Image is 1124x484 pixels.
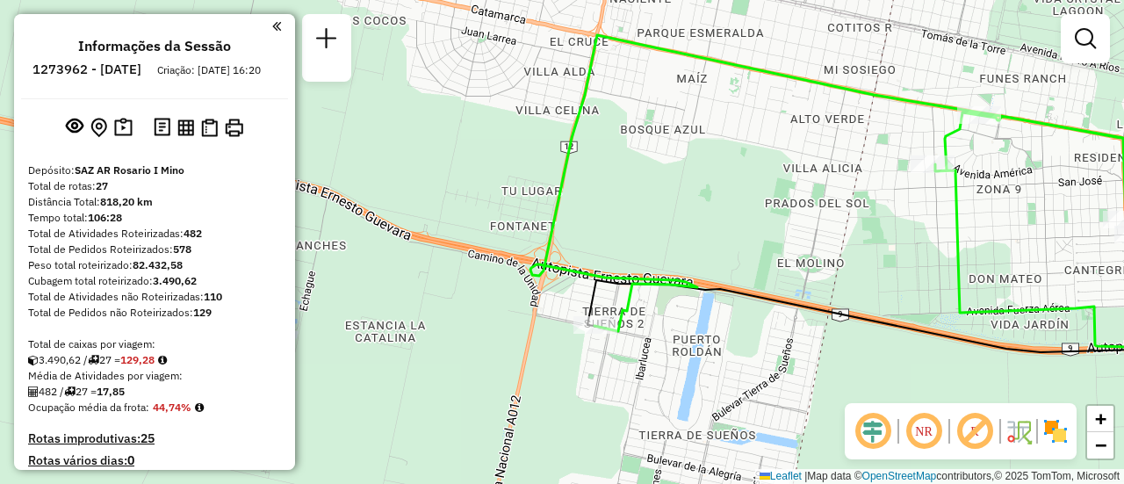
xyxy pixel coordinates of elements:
[1087,406,1113,432] a: Zoom in
[96,179,108,192] strong: 27
[28,368,281,384] div: Média de Atividades por viagem:
[75,163,184,177] strong: SAZ AR Rosario I Mino
[221,115,247,141] button: Imprimir Rotas
[852,410,894,452] span: Ocultar deslocamento
[28,384,281,400] div: 482 / 27 =
[158,355,167,365] i: Meta Caixas/viagem: 266,08 Diferença: -136,80
[62,113,87,141] button: Exibir sessão original
[309,21,344,61] a: Nova sessão e pesquisa
[28,401,149,414] span: Ocupação média da frota:
[1087,432,1113,459] a: Zoom out
[804,470,807,482] span: |
[32,61,141,77] h6: 1273962 - [DATE]
[272,16,281,36] a: Clique aqui para minimizar o painel
[150,114,174,141] button: Logs desbloquear sessão
[28,431,281,446] h4: Rotas improdutivas:
[133,258,183,271] strong: 82.432,58
[862,470,937,482] a: OpenStreetMap
[1095,434,1106,456] span: −
[153,274,197,287] strong: 3.490,62
[28,453,281,468] h4: Rotas vários dias:
[903,410,945,452] span: Ocultar NR
[153,401,191,414] strong: 44,74%
[28,178,281,194] div: Total de rotas:
[198,115,221,141] button: Visualizar Romaneio
[28,163,281,178] div: Depósito:
[28,336,281,352] div: Total de caixas por viagem:
[28,210,281,226] div: Tempo total:
[1041,417,1070,445] img: Exibir/Ocultar setores
[28,226,281,242] div: Total de Atividades Roteirizadas:
[173,242,191,256] strong: 578
[28,289,281,305] div: Total de Atividades não Roteirizadas:
[28,305,281,321] div: Total de Pedidos não Roteirizados:
[1095,408,1106,430] span: +
[954,410,996,452] span: Exibir rótulo
[760,470,802,482] a: Leaflet
[78,38,231,54] h4: Informações da Sessão
[193,306,212,319] strong: 129
[127,452,134,468] strong: 0
[195,402,204,413] em: Média calculada utilizando a maior ocupação (%Peso ou %Cubagem) de cada rota da sessão. Rotas cro...
[28,257,281,273] div: Peso total roteirizado:
[111,114,136,141] button: Painel de Sugestão
[204,290,222,303] strong: 110
[755,469,1124,484] div: Map data © contributors,© 2025 TomTom, Microsoft
[28,242,281,257] div: Total de Pedidos Roteirizados:
[1005,417,1033,445] img: Fluxo de ruas
[88,355,99,365] i: Total de rotas
[100,195,153,208] strong: 818,20 km
[1068,21,1103,56] a: Exibir filtros
[28,355,39,365] i: Cubagem total roteirizado
[120,353,155,366] strong: 129,28
[88,211,122,224] strong: 106:28
[28,273,281,289] div: Cubagem total roteirizado:
[174,115,198,139] button: Visualizar relatório de Roteirização
[150,62,268,78] div: Criação: [DATE] 16:20
[28,194,281,210] div: Distância Total:
[28,352,281,368] div: 3.490,62 / 27 =
[184,227,202,240] strong: 482
[87,114,111,141] button: Centralizar mapa no depósito ou ponto de apoio
[97,385,125,398] strong: 17,85
[28,386,39,397] i: Total de Atividades
[140,430,155,446] strong: 25
[64,386,76,397] i: Total de rotas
